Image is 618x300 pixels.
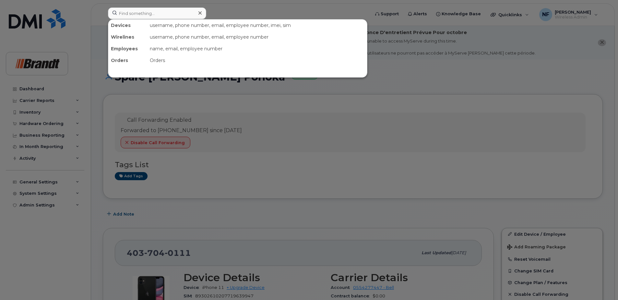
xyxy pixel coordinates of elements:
div: name, email, employee number [147,43,367,55]
div: username, phone number, email, employee number, imei, sim [147,19,367,31]
div: Employees [108,43,147,55]
div: Wirelines [108,31,147,43]
div: Devices [108,19,147,31]
div: username, phone number, email, employee number [147,31,367,43]
div: Orders [147,55,367,66]
div: Orders [108,55,147,66]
